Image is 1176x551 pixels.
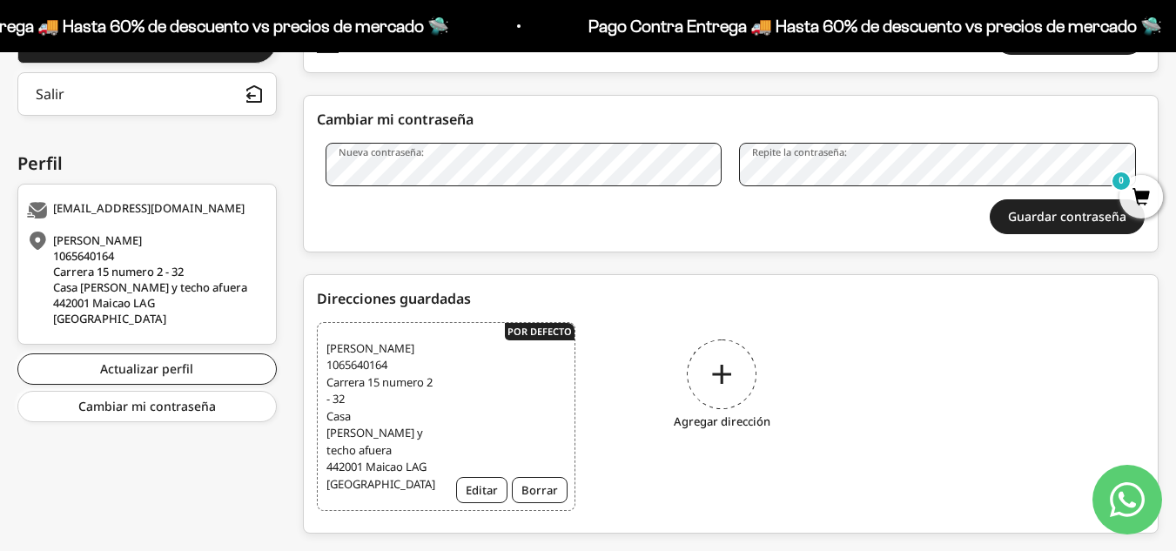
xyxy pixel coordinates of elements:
[317,288,1145,309] div: Direcciones guardadas
[317,109,1145,130] div: Cambiar mi contraseña
[456,477,507,503] button: Editar
[17,391,277,422] a: Cambiar mi contraseña
[674,413,770,431] i: Agregar dirección
[17,151,277,177] div: Perfil
[326,340,435,494] span: [PERSON_NAME] 1065640164 Carrera 15 numero 2 - 32 Casa [PERSON_NAME] y techo afuera 442001 Maicao...
[36,87,64,101] div: Salir
[585,12,1159,40] p: Pago Contra Entrega 🚚 Hasta 60% de descuento vs precios de mercado 🛸
[990,199,1145,234] button: Guardar contraseña
[339,145,424,158] label: Nueva contraseña:
[752,145,847,158] label: Repite la contraseña:
[1111,171,1132,192] mark: 0
[512,477,568,503] button: Borrar
[27,232,263,326] div: [PERSON_NAME] 1065640164 Carrera 15 numero 2 - 32 Casa [PERSON_NAME] y techo afuera 442001 Maicao...
[17,353,277,385] a: Actualizar perfil
[27,202,263,219] div: [EMAIL_ADDRESS][DOMAIN_NAME]
[17,72,277,116] button: Salir
[1119,189,1163,208] a: 0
